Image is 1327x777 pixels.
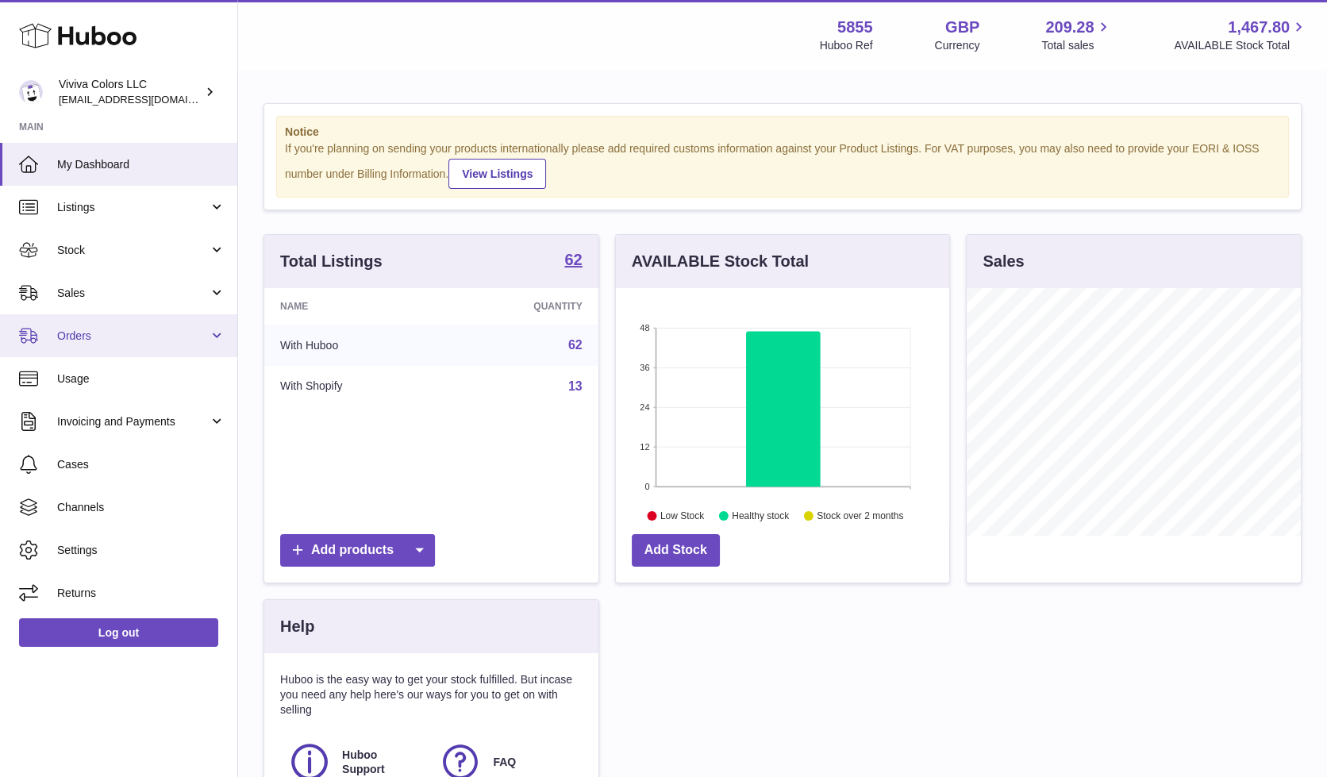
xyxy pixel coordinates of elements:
strong: 5855 [837,17,873,38]
a: 209.28 Total sales [1041,17,1112,53]
span: 1,467.80 [1228,17,1290,38]
text: Healthy stock [732,510,790,521]
span: AVAILABLE Stock Total [1174,38,1308,53]
text: 12 [640,442,649,452]
a: 62 [564,252,582,271]
text: 48 [640,323,649,333]
div: Huboo Ref [820,38,873,53]
text: Stock over 2 months [817,510,903,521]
text: 24 [640,402,649,412]
text: Low Stock [660,510,705,521]
th: Quantity [444,288,598,325]
strong: 62 [564,252,582,267]
span: My Dashboard [57,157,225,172]
td: With Shopify [264,366,444,407]
span: Channels [57,500,225,515]
span: Settings [57,543,225,558]
a: Add Stock [632,534,720,567]
span: Stock [57,243,209,258]
span: [EMAIL_ADDRESS][DOMAIN_NAME] [59,93,233,106]
h3: Sales [983,251,1024,272]
h3: AVAILABLE Stock Total [632,251,809,272]
span: Sales [57,286,209,301]
a: View Listings [448,159,546,189]
a: Add products [280,534,435,567]
a: 1,467.80 AVAILABLE Stock Total [1174,17,1308,53]
span: 209.28 [1045,17,1094,38]
span: Returns [57,586,225,601]
span: Orders [57,329,209,344]
text: 0 [644,482,649,491]
span: Listings [57,200,209,215]
text: 36 [640,363,649,372]
strong: Notice [285,125,1280,140]
div: Viviva Colors LLC [59,77,202,107]
p: Huboo is the easy way to get your stock fulfilled. But incase you need any help here's our ways f... [280,672,583,717]
a: Log out [19,618,218,647]
th: Name [264,288,444,325]
td: With Huboo [264,325,444,366]
span: Cases [57,457,225,472]
a: 62 [568,338,583,352]
span: Usage [57,371,225,387]
h3: Total Listings [280,251,383,272]
span: Invoicing and Payments [57,414,209,429]
div: If you're planning on sending your products internationally please add required customs informati... [285,141,1280,189]
span: FAQ [493,755,516,770]
strong: GBP [945,17,979,38]
h3: Help [280,616,314,637]
a: 13 [568,379,583,393]
div: Currency [935,38,980,53]
img: admin@vivivacolors.com [19,80,43,104]
span: Total sales [1041,38,1112,53]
